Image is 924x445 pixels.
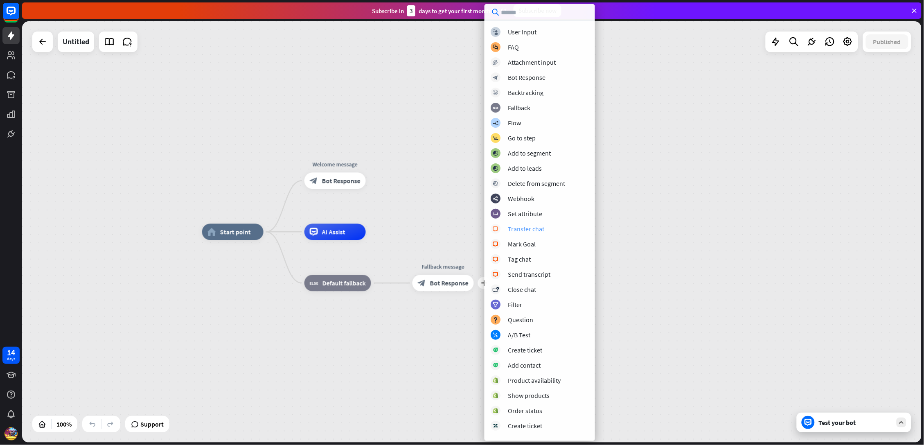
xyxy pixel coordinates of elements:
i: block_bot_response [493,75,498,80]
div: Welcome message [298,160,372,169]
i: block_question [493,317,498,323]
div: Delete from segment [508,179,565,187]
i: block_set_attribute [493,211,498,217]
i: block_fallback [310,279,318,287]
div: Filter [508,300,522,309]
div: Attachment input [508,58,556,66]
div: Subscribe in days to get your first month for $1 [372,5,507,16]
i: block_backtracking [493,90,498,95]
div: Tag chat [508,255,531,263]
i: block_bot_response [418,279,426,287]
i: block_fallback [493,105,498,111]
div: Add contact [508,361,541,369]
div: A/B Test [508,331,530,339]
i: block_goto [493,136,498,141]
i: builder_tree [493,120,498,126]
div: 100% [54,418,74,431]
div: Flow [508,119,521,127]
i: webhooks [493,196,498,201]
div: Untitled [63,32,89,52]
i: block_bot_response [310,177,318,185]
div: User Input [508,28,536,36]
div: Transfer chat [508,225,544,233]
div: Add to segment [508,149,551,157]
button: Published [866,34,908,49]
i: block_delete_from_segment [493,181,498,186]
div: Create ticket [508,422,542,430]
span: Default fallback [322,279,366,287]
i: block_livechat [493,226,499,232]
i: block_close_chat [492,287,499,292]
div: Test your bot [819,418,892,427]
div: Fallback message [406,263,480,271]
i: home_2 [207,228,216,236]
div: Question [508,316,533,324]
div: Backtracking [508,88,543,97]
i: block_add_to_segment [493,151,498,156]
i: block_faq [493,45,498,50]
div: Webhook [508,194,534,203]
div: Add to leads [508,164,542,172]
span: Bot Response [430,279,469,287]
a: 14 days [2,347,20,364]
i: block_livechat [493,242,499,247]
div: 3 [407,5,415,16]
div: 14 [7,349,15,356]
i: block_livechat [493,272,499,277]
i: block_add_to_segment [493,166,498,171]
i: filter [493,302,498,307]
i: block_ab_testing [493,332,498,338]
button: Open LiveChat chat widget [7,3,31,28]
div: Create ticket [508,346,542,354]
div: Fallback [508,104,530,112]
div: days [7,356,15,362]
span: Support [140,418,164,431]
span: AI Assist [322,228,345,236]
div: Send transcript [508,270,550,278]
div: Mark Goal [508,240,536,248]
i: block_user_input [493,29,498,35]
div: Order status [508,407,542,415]
div: Set attribute [508,210,542,218]
div: Close chat [508,285,536,294]
div: Go to step [508,134,536,142]
div: Show products [508,391,550,400]
div: FAQ [508,43,519,51]
div: Bot Response [508,73,545,81]
div: Product availability [508,376,561,384]
i: block_attachment [493,60,498,65]
span: Bot Response [322,177,361,185]
i: plus [481,280,487,286]
span: Start point [220,228,251,236]
i: block_livechat [493,257,499,262]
